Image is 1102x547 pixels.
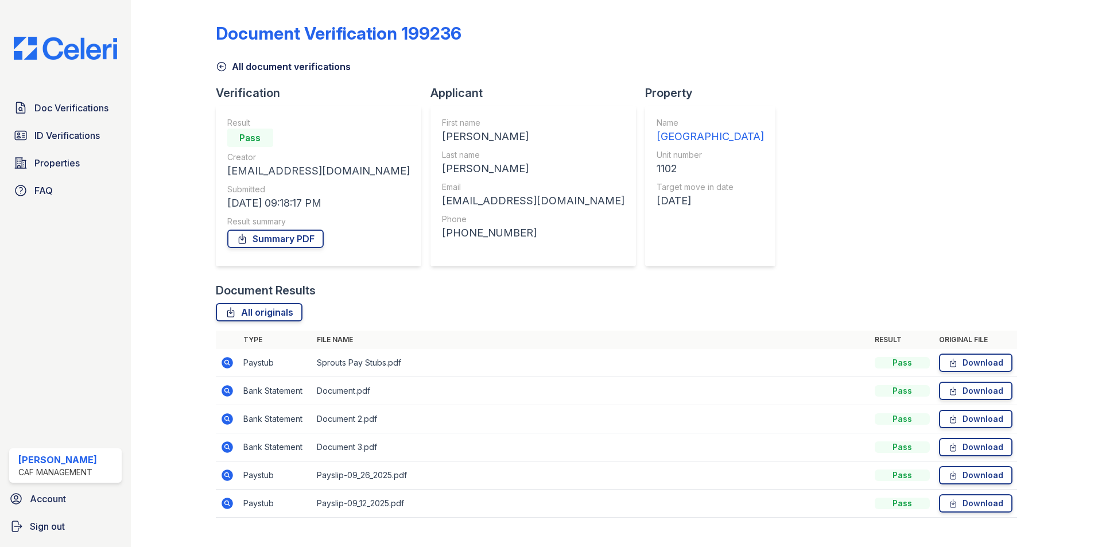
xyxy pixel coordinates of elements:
[227,163,410,179] div: [EMAIL_ADDRESS][DOMAIN_NAME]
[30,519,65,533] span: Sign out
[227,184,410,195] div: Submitted
[239,377,312,405] td: Bank Statement
[657,149,764,161] div: Unit number
[227,216,410,227] div: Result summary
[442,225,624,241] div: [PHONE_NUMBER]
[216,23,461,44] div: Document Verification 199236
[430,85,645,101] div: Applicant
[657,117,764,129] div: Name
[312,349,870,377] td: Sprouts Pay Stubs.pdf
[442,181,624,193] div: Email
[216,303,302,321] a: All originals
[939,494,1012,513] a: Download
[657,161,764,177] div: 1102
[9,124,122,147] a: ID Verifications
[939,354,1012,372] a: Download
[645,85,785,101] div: Property
[227,195,410,211] div: [DATE] 09:18:17 PM
[5,37,126,60] img: CE_Logo_Blue-a8612792a0a2168367f1c8372b55b34899dd931a85d93a1a3d3e32e68fde9ad4.png
[312,490,870,518] td: Payslip-09_12_2025.pdf
[216,282,316,298] div: Document Results
[312,377,870,405] td: Document.pdf
[875,470,930,481] div: Pass
[312,461,870,490] td: Payslip-09_26_2025.pdf
[939,438,1012,456] a: Download
[34,184,53,197] span: FAQ
[442,129,624,145] div: [PERSON_NAME]
[18,453,97,467] div: [PERSON_NAME]
[216,60,351,73] a: All document verifications
[875,413,930,425] div: Pass
[9,96,122,119] a: Doc Verifications
[442,149,624,161] div: Last name
[9,179,122,202] a: FAQ
[30,492,66,506] span: Account
[875,498,930,509] div: Pass
[939,410,1012,428] a: Download
[939,466,1012,484] a: Download
[312,405,870,433] td: Document 2.pdf
[657,193,764,209] div: [DATE]
[18,467,97,478] div: CAF Management
[239,461,312,490] td: Paystub
[5,515,126,538] a: Sign out
[5,487,126,510] a: Account
[34,129,100,142] span: ID Verifications
[657,117,764,145] a: Name [GEOGRAPHIC_DATA]
[227,152,410,163] div: Creator
[34,156,80,170] span: Properties
[875,385,930,397] div: Pass
[657,129,764,145] div: [GEOGRAPHIC_DATA]
[875,441,930,453] div: Pass
[442,193,624,209] div: [EMAIL_ADDRESS][DOMAIN_NAME]
[239,490,312,518] td: Paystub
[239,331,312,349] th: Type
[9,152,122,174] a: Properties
[34,101,108,115] span: Doc Verifications
[312,433,870,461] td: Document 3.pdf
[239,405,312,433] td: Bank Statement
[657,181,764,193] div: Target move in date
[875,357,930,368] div: Pass
[227,230,324,248] a: Summary PDF
[442,117,624,129] div: First name
[939,382,1012,400] a: Download
[442,161,624,177] div: [PERSON_NAME]
[227,117,410,129] div: Result
[227,129,273,147] div: Pass
[312,331,870,349] th: File name
[239,433,312,461] td: Bank Statement
[870,331,934,349] th: Result
[934,331,1017,349] th: Original file
[216,85,430,101] div: Verification
[442,214,624,225] div: Phone
[239,349,312,377] td: Paystub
